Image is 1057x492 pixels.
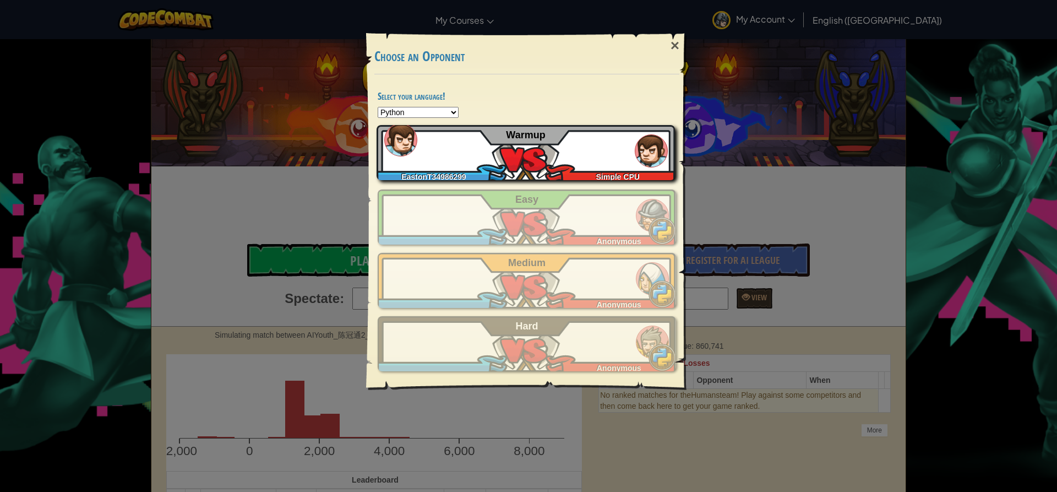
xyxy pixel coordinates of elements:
[384,123,417,156] img: humans_ladder_tutorial.png
[515,194,538,205] span: Easy
[597,237,641,246] span: Anonymous
[636,326,669,359] img: humans_ladder_hard.png
[597,300,641,309] span: Anonymous
[378,253,676,308] a: Anonymous
[378,190,676,245] a: Anonymous
[378,125,676,180] a: EastonT34986299Simple CPU
[378,316,676,371] a: Anonymous
[662,30,688,62] div: ×
[374,49,679,64] h3: Choose an Opponent
[506,129,545,140] span: Warmup
[508,257,546,268] span: Medium
[401,172,466,181] span: EastonT34986299
[636,199,669,232] img: humans_ladder_easy.png
[636,262,669,295] img: humans_ladder_medium.png
[378,91,676,101] h4: Select your language!
[635,134,668,167] img: humans_ladder_tutorial.png
[597,364,641,372] span: Anonymous
[596,172,640,181] span: Simple CPU
[516,321,538,332] span: Hard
